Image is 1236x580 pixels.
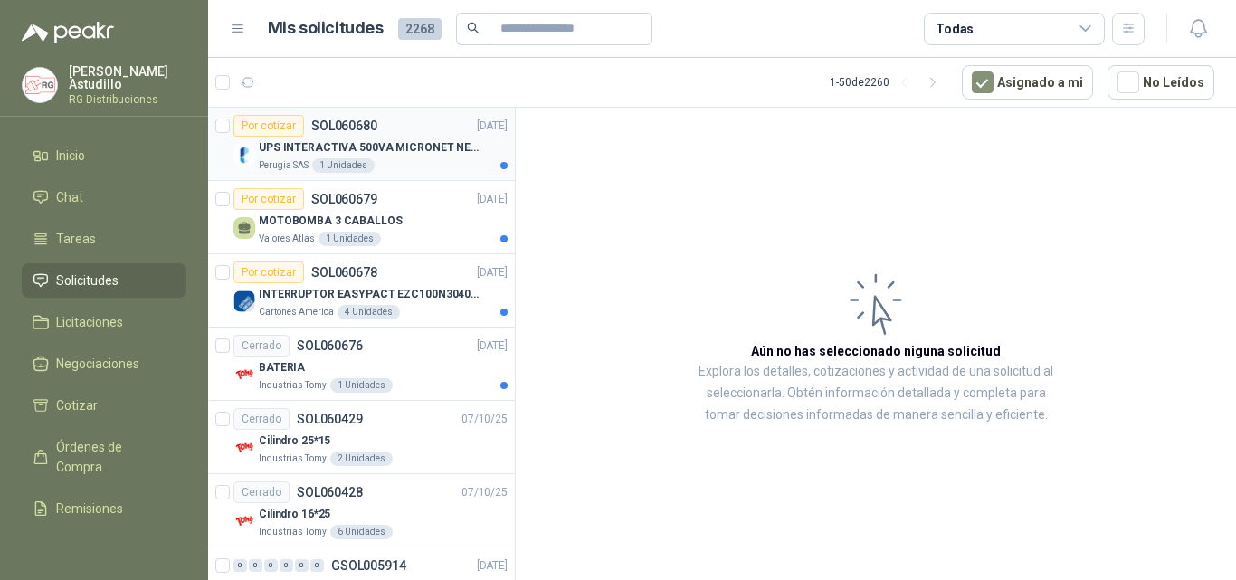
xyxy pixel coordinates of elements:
span: Órdenes de Compra [56,437,169,477]
div: Por cotizar [233,188,304,210]
h3: Aún no has seleccionado niguna solicitud [751,341,1001,361]
p: SOL060428 [297,486,363,499]
a: Tareas [22,222,186,256]
span: Chat [56,187,83,207]
span: 2268 [398,18,442,40]
p: SOL060676 [297,339,363,352]
span: Remisiones [56,499,123,518]
div: Cerrado [233,481,290,503]
p: Cartones America [259,305,334,319]
p: Cilindro 25*15 [259,433,330,450]
a: Chat [22,180,186,214]
span: Inicio [56,146,85,166]
span: search [467,22,480,34]
span: Tareas [56,229,96,249]
a: Por cotizarSOL060680[DATE] Company LogoUPS INTERACTIVA 500VA MICRONET NEGRA MARCA: POWEST NICOMAR... [208,108,515,181]
a: Cotizar [22,388,186,423]
span: Licitaciones [56,312,123,332]
a: CerradoSOL06042907/10/25 Company LogoCilindro 25*15Industrias Tomy2 Unidades [208,401,515,474]
div: Cerrado [233,335,290,357]
a: Órdenes de Compra [22,430,186,484]
h1: Mis solicitudes [268,15,384,42]
a: Licitaciones [22,305,186,339]
p: RG Distribuciones [69,94,186,105]
p: UPS INTERACTIVA 500VA MICRONET NEGRA MARCA: POWEST NICOMAR [259,139,484,157]
a: Negociaciones [22,347,186,381]
span: Negociaciones [56,354,139,374]
p: MOTOBOMBA 3 CABALLOS [259,213,403,230]
div: Cerrado [233,408,290,430]
p: SOL060680 [311,119,377,132]
div: 4 Unidades [338,305,400,319]
button: No Leídos [1108,65,1214,100]
p: [DATE] [477,264,508,281]
button: Asignado a mi [962,65,1093,100]
span: Cotizar [56,395,98,415]
div: 2 Unidades [330,452,393,466]
p: BATERIA [259,359,305,376]
p: [DATE] [477,191,508,208]
img: Logo peakr [22,22,114,43]
div: 1 Unidades [319,232,381,246]
div: 0 [310,559,324,572]
p: Valores Atlas [259,232,315,246]
a: CerradoSOL060676[DATE] Company LogoBATERIAIndustrias Tomy1 Unidades [208,328,515,401]
a: Remisiones [22,491,186,526]
p: 07/10/25 [461,484,508,501]
a: Solicitudes [22,263,186,298]
div: 0 [264,559,278,572]
img: Company Logo [233,364,255,385]
p: Industrias Tomy [259,525,327,539]
span: Solicitudes [56,271,119,290]
a: Por cotizarSOL060679[DATE] MOTOBOMBA 3 CABALLOSValores Atlas1 Unidades [208,181,515,254]
img: Company Logo [233,437,255,459]
p: Perugia SAS [259,158,309,173]
p: Industrias Tomy [259,452,327,466]
a: Inicio [22,138,186,173]
p: Cilindro 16*25 [259,506,330,523]
p: SOL060429 [297,413,363,425]
div: Todas [936,19,974,39]
div: 0 [280,559,293,572]
div: 0 [233,559,247,572]
p: Industrias Tomy [259,378,327,393]
a: CerradoSOL06042807/10/25 Company LogoCilindro 16*25Industrias Tomy6 Unidades [208,474,515,547]
p: SOL060678 [311,266,377,279]
div: 1 Unidades [330,378,393,393]
div: 0 [249,559,262,572]
p: [PERSON_NAME] Astudillo [69,65,186,90]
img: Company Logo [233,510,255,532]
div: Por cotizar [233,115,304,137]
p: SOL060679 [311,193,377,205]
p: GSOL005914 [331,559,406,572]
p: [DATE] [477,557,508,575]
a: Configuración [22,533,186,567]
img: Company Logo [23,68,57,102]
p: Explora los detalles, cotizaciones y actividad de una solicitud al seleccionarla. Obtén informaci... [697,361,1055,426]
a: Por cotizarSOL060678[DATE] Company LogoINTERRUPTOR EASYPACT EZC100N3040C 40AMP 25K [PERSON_NAME]C... [208,254,515,328]
div: 1 Unidades [312,158,375,173]
img: Company Logo [233,144,255,166]
p: [DATE] [477,118,508,135]
p: 07/10/25 [461,411,508,428]
div: 1 - 50 de 2260 [830,68,947,97]
p: [DATE] [477,338,508,355]
div: 0 [295,559,309,572]
p: INTERRUPTOR EASYPACT EZC100N3040C 40AMP 25K [PERSON_NAME] [259,286,484,303]
div: 6 Unidades [330,525,393,539]
img: Company Logo [233,290,255,312]
div: Por cotizar [233,261,304,283]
